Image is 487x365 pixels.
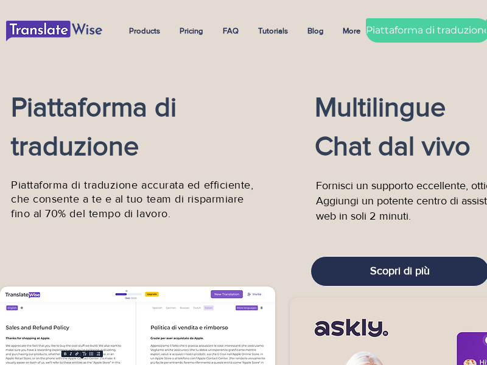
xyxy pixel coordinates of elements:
nav: Sito [120,16,371,46]
span: Piattaforma di traduzione accurata ed efficiente, che consente a te e al tuo team di risparmiare ... [11,179,253,220]
span: Chat dal vivo [315,131,471,161]
p: Blog [301,16,330,46]
a: Products [120,16,170,46]
p: Pricing [173,16,209,46]
p: More [337,16,367,46]
a: Blog [298,16,334,46]
span: Multilingue [315,92,446,122]
span: Piattaforma di traduzione [11,92,177,161]
a: FAQ [214,16,249,46]
p: Products [123,16,166,46]
img: UUS_logo_TW.png [6,21,102,41]
a: Tutorials [249,16,298,46]
span: Scopri di più [370,263,430,279]
a: Pricing [170,16,214,46]
p: Tutorials [252,16,294,46]
p: FAQ [217,16,245,46]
